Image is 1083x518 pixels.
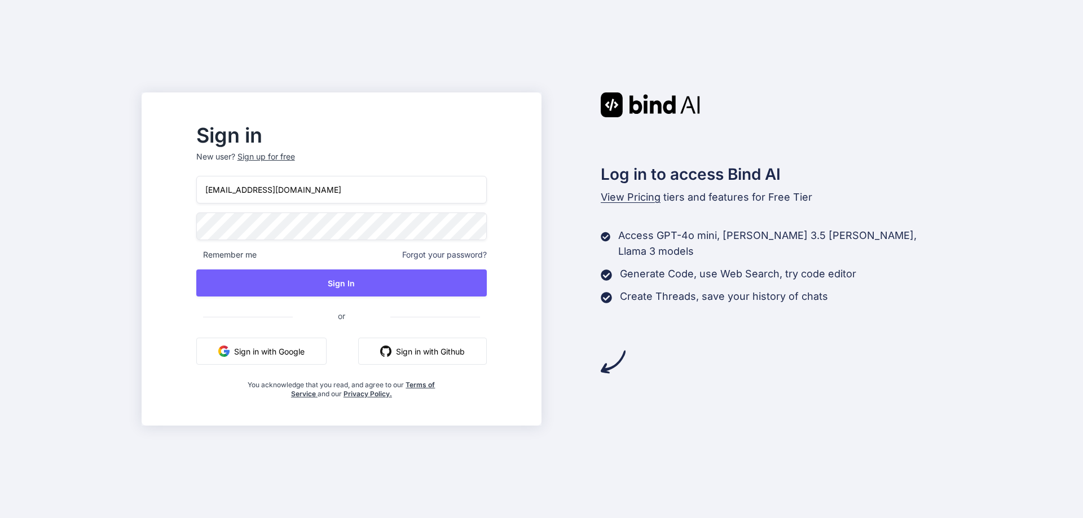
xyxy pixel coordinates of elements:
p: Create Threads, save your history of chats [620,289,828,304]
span: or [293,302,390,330]
a: Privacy Policy. [344,389,392,398]
img: github [380,346,391,357]
div: You acknowledge that you read, and agree to our and our [245,374,439,399]
img: Bind AI logo [601,92,700,117]
p: New user? [196,151,487,176]
span: View Pricing [601,191,661,203]
button: Sign In [196,269,487,296]
input: Login or Email [196,176,487,203]
img: arrow [601,349,626,374]
img: google [218,346,230,357]
h2: Sign in [196,126,487,144]
span: Forgot your password? [402,249,487,260]
button: Sign in with Google [196,338,327,365]
span: Remember me [196,249,257,260]
button: Sign in with Github [358,338,487,365]
p: Generate Code, use Web Search, try code editor [620,266,856,282]
div: Sign up for free [237,151,295,162]
p: Access GPT-4o mini, [PERSON_NAME] 3.5 [PERSON_NAME], Llama 3 models [618,228,941,259]
h2: Log in to access Bind AI [601,162,941,186]
p: tiers and features for Free Tier [601,189,941,205]
a: Terms of Service [291,380,435,398]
